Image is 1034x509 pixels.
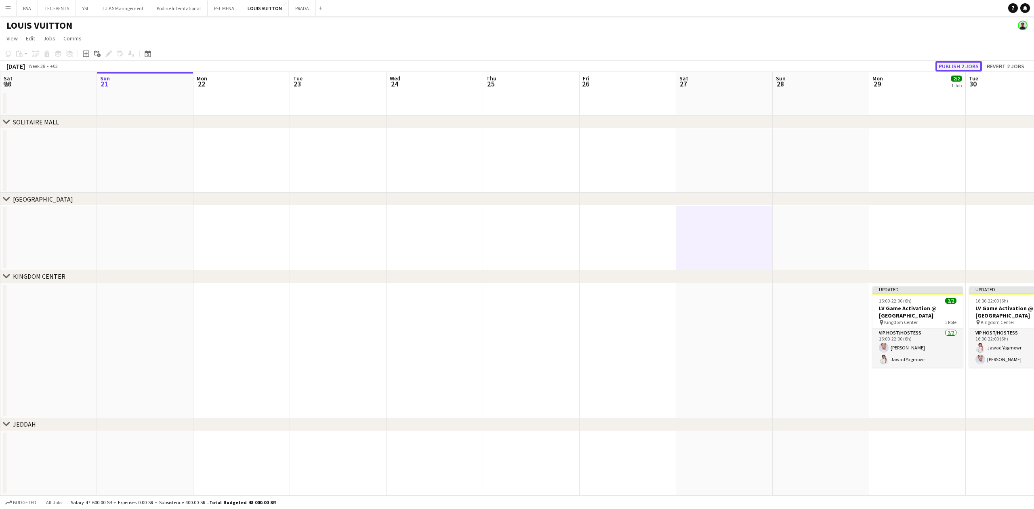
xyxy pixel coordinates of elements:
app-card-role: VIP Host/Hostess2/216:00-22:00 (6h)[PERSON_NAME]Jawad Yagmowr [872,328,963,368]
app-user-avatar: Kenan Tesfaselase [1018,21,1028,30]
span: Mon [197,75,207,82]
span: Sat [4,75,13,82]
span: Kingdom Center [884,319,918,325]
span: Sun [776,75,786,82]
span: 30 [968,79,978,88]
span: All jobs [44,499,64,505]
span: 22 [195,79,207,88]
span: 26 [582,79,589,88]
div: Salary 47 600.00 SR + Expenses 0.00 SR + Subsistence 400.00 SR = [71,499,276,505]
span: Sat [679,75,688,82]
span: 29 [871,79,883,88]
button: RAA [17,0,38,16]
button: TEC EVENTS [38,0,76,16]
span: Mon [872,75,883,82]
button: Proline Interntational [150,0,208,16]
button: Revert 2 jobs [984,61,1028,72]
div: [DATE] [6,62,25,70]
div: JEDDAH [13,420,36,428]
span: Total Budgeted 48 000.00 SR [209,499,276,505]
span: 16:00-22:00 (6h) [975,298,1008,304]
span: 24 [389,79,400,88]
span: 27 [678,79,688,88]
a: Edit [23,33,38,44]
a: View [3,33,21,44]
button: Publish 2 jobs [935,61,982,72]
div: [GEOGRAPHIC_DATA] [13,195,73,203]
span: 25 [485,79,496,88]
span: View [6,35,18,42]
span: Kingdom Center [981,319,1014,325]
span: Budgeted [13,500,36,505]
span: 28 [775,79,786,88]
span: Comms [63,35,82,42]
span: 16:00-22:00 (6h) [879,298,912,304]
button: PFL MENA [208,0,241,16]
span: Sun [100,75,110,82]
span: Tue [969,75,978,82]
app-job-card: Updated16:00-22:00 (6h)2/2LV Game Activation @ [GEOGRAPHIC_DATA] Kingdom Center1 RoleVIP Host/Hos... [872,286,963,368]
span: 20 [2,79,13,88]
div: KINGDOM CENTER [13,272,65,280]
span: Edit [26,35,35,42]
span: 21 [99,79,110,88]
a: Comms [60,33,85,44]
button: LOUIS VUITTON [241,0,289,16]
button: YSL [76,0,96,16]
span: Tue [293,75,303,82]
span: Fri [583,75,589,82]
a: Jobs [40,33,59,44]
h1: LOUIS VUITTON [6,19,72,32]
span: Wed [390,75,400,82]
span: Jobs [43,35,55,42]
span: 2/2 [945,298,956,304]
div: 1 Job [951,82,962,88]
div: +03 [50,63,58,69]
span: 2/2 [951,76,962,82]
button: Budgeted [4,498,38,507]
button: L.I.P.S Management [96,0,150,16]
span: Week 38 [27,63,47,69]
span: 23 [292,79,303,88]
h3: LV Game Activation @ [GEOGRAPHIC_DATA] [872,305,963,319]
span: Thu [486,75,496,82]
button: PRADA [289,0,316,16]
span: 1 Role [945,319,956,325]
div: SOLITAIRE MALL [13,118,59,126]
div: Updated [872,286,963,293]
